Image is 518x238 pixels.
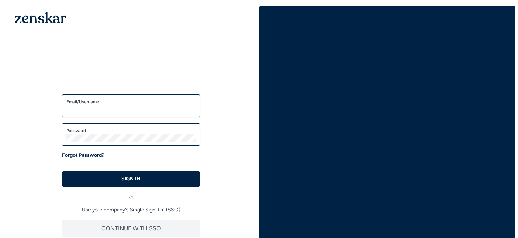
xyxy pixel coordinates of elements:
button: CONTINUE WITH SSO [62,220,200,237]
img: 1OGAJ2xQqyY4LXKgY66KYq0eOWRCkrZdAb3gUhuVAqdWPZE9SRJmCz+oDMSn4zDLXe31Ii730ItAGKgCKgCCgCikA4Av8PJUP... [15,12,66,23]
p: SIGN IN [121,175,140,183]
label: Password [66,128,196,134]
button: SIGN IN [62,171,200,187]
p: Use your company's Single Sign-On (SSO) [62,206,200,214]
a: Forgot Password? [62,152,104,159]
div: or [62,187,200,200]
label: Email/Username [66,99,196,105]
